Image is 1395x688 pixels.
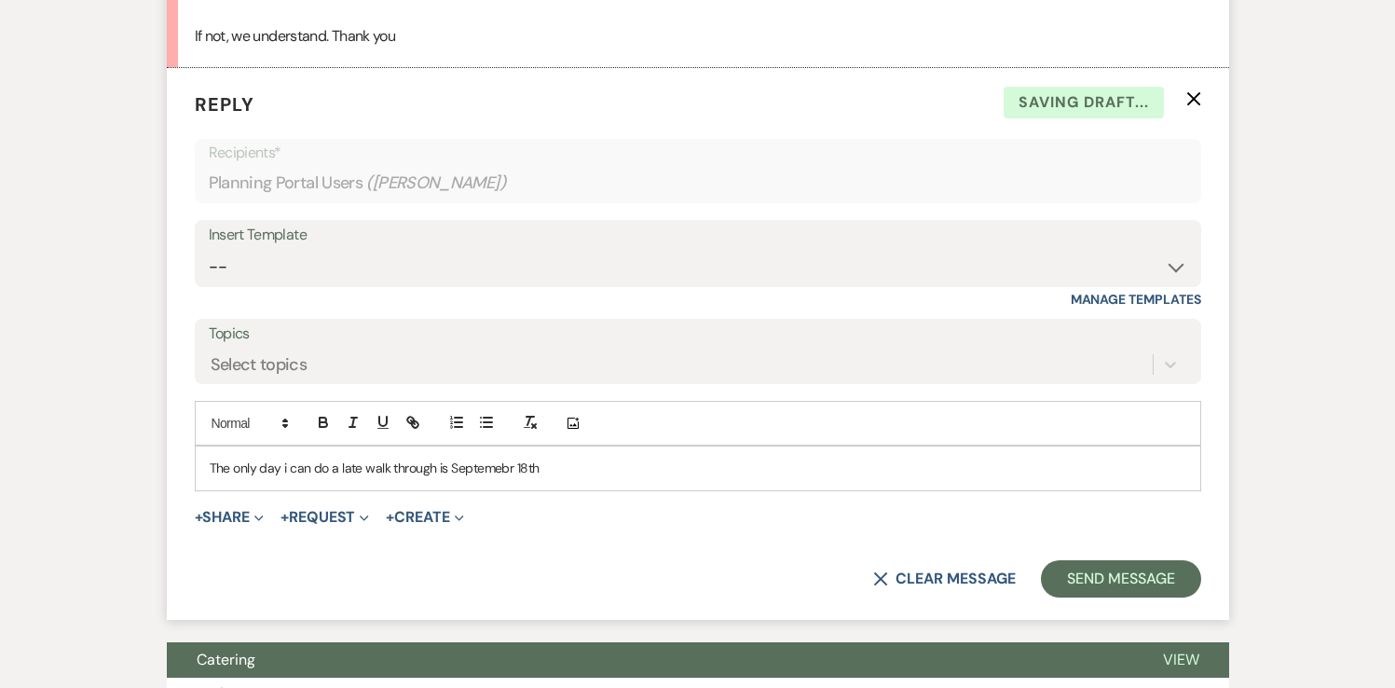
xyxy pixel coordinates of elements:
span: Reply [195,92,254,117]
div: Planning Portal Users [209,165,1187,201]
span: ( [PERSON_NAME] ) [366,171,506,196]
label: Topics [209,321,1187,348]
button: Catering [167,642,1133,678]
button: Send Message [1041,560,1200,598]
div: Select topics [211,352,308,378]
span: Catering [197,650,255,669]
a: Manage Templates [1071,291,1201,308]
button: Request [280,510,369,525]
span: + [386,510,394,525]
span: + [280,510,289,525]
p: If not, we understand. Thank you [195,24,1201,48]
span: Saving draft... [1004,87,1164,118]
button: Share [195,510,265,525]
span: View [1163,650,1199,669]
p: Recipients* [209,141,1187,165]
p: The only day i can do a late walk through is Septemebr 18th [210,458,1186,478]
button: Create [386,510,463,525]
button: Clear message [873,571,1015,586]
div: Insert Template [209,222,1187,249]
span: + [195,510,203,525]
button: View [1133,642,1229,678]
